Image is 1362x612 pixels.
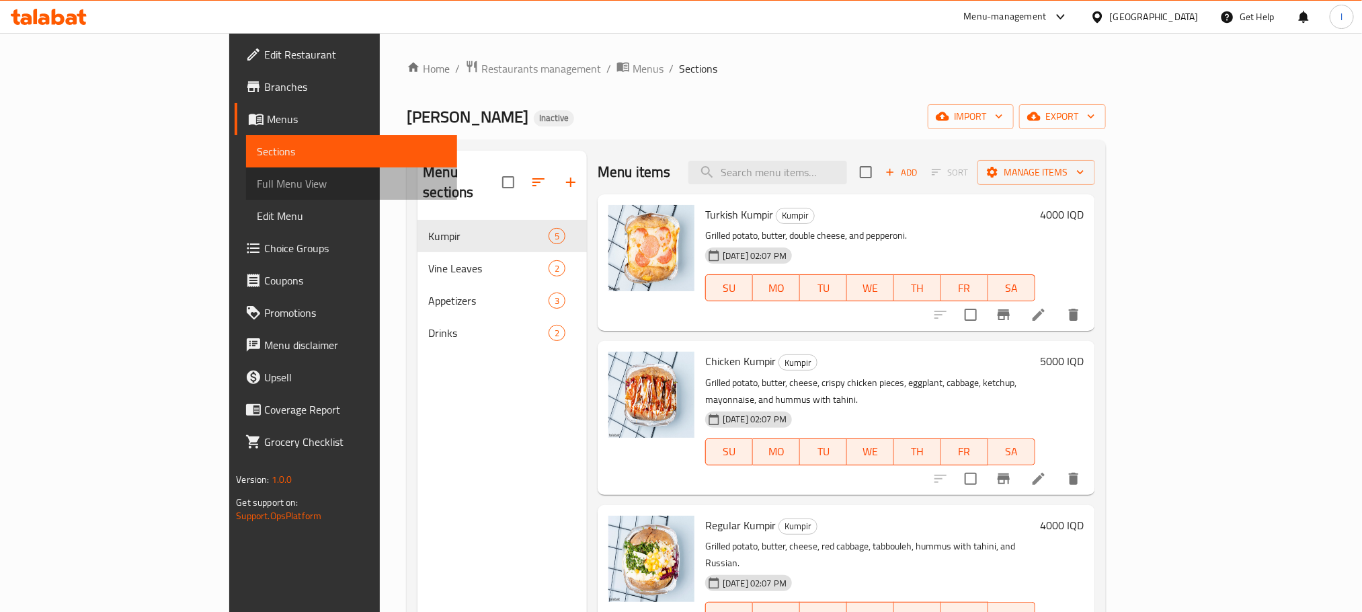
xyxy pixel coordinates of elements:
span: SU [711,442,748,461]
span: TU [805,278,842,298]
span: Kumpir [776,208,814,223]
h6: 4000 IQD [1041,516,1084,535]
a: Restaurants management [465,60,601,77]
span: Select section first [923,162,977,183]
a: Menus [235,103,456,135]
button: Manage items [977,160,1095,185]
li: / [606,61,611,77]
button: export [1019,104,1106,129]
button: import [928,104,1014,129]
a: Coverage Report [235,393,456,426]
span: Manage items [988,164,1084,181]
span: Turkish Kumpir [705,204,773,225]
span: Menu disclaimer [264,337,446,353]
img: Turkish Kumpir [608,205,694,291]
nav: Menu sections [417,215,587,354]
div: Drinks2 [417,317,587,349]
span: Version: [236,471,269,488]
p: Grilled potato, butter, cheese, red cabbage, tabbouleh, hummus with tahini, and Russian. [705,538,1035,572]
button: delete [1057,299,1090,331]
span: Get support on: [236,494,298,511]
a: Support.OpsPlatform [236,507,321,525]
span: Sort sections [522,166,555,198]
span: [PERSON_NAME] [407,102,528,132]
button: TU [800,274,847,301]
button: delete [1057,463,1090,495]
button: MO [753,438,800,465]
h2: Menu sections [423,162,502,202]
button: SU [705,438,753,465]
button: Add [880,162,923,183]
span: Menus [267,111,446,127]
span: Vine Leaves [428,260,549,276]
span: Grocery Checklist [264,434,446,450]
span: Appetizers [428,293,549,309]
span: MO [758,442,795,461]
span: export [1030,108,1095,125]
span: FR [947,278,983,298]
span: Drinks [428,325,549,341]
input: search [688,161,847,184]
div: Kumpir [778,354,817,371]
span: Choice Groups [264,240,446,256]
a: Sections [246,135,456,167]
span: Edit Menu [257,208,446,224]
a: Grocery Checklist [235,426,456,458]
span: FR [947,442,983,461]
button: WE [847,438,894,465]
a: Menus [616,60,664,77]
button: WE [847,274,894,301]
span: Kumpir [779,355,817,371]
span: [DATE] 02:07 PM [717,413,792,426]
div: Inactive [534,110,574,126]
button: MO [753,274,800,301]
span: Add item [880,162,923,183]
span: 1.0.0 [272,471,292,488]
span: Menus [633,61,664,77]
div: Vine Leaves2 [417,252,587,284]
span: SA [994,442,1030,461]
a: Branches [235,71,456,103]
span: Inactive [534,112,574,124]
span: import [938,108,1003,125]
span: Sections [257,143,446,159]
span: Regular Kumpir [705,515,776,535]
span: Select section [852,158,880,186]
h2: Menu items [598,162,671,182]
span: Sections [679,61,717,77]
a: Promotions [235,297,456,329]
span: MO [758,278,795,298]
nav: breadcrumb [407,60,1105,77]
span: WE [852,278,889,298]
img: Regular Kumpir [608,516,694,602]
a: Full Menu View [246,167,456,200]
p: Grilled potato, butter, double cheese, and pepperoni. [705,227,1035,244]
span: 2 [549,327,565,340]
button: FR [941,274,988,301]
span: Promotions [264,305,446,321]
span: [DATE] 02:07 PM [717,577,792,590]
div: items [549,293,565,309]
button: TH [894,274,941,301]
li: / [455,61,460,77]
span: l [1340,9,1343,24]
span: 3 [549,295,565,307]
div: Appetizers3 [417,284,587,317]
span: TH [899,442,936,461]
p: Grilled potato, butter, cheese, crispy chicken pieces, eggplant, cabbage, ketchup, mayonnaise, an... [705,375,1035,408]
button: SA [988,274,1035,301]
div: items [549,228,565,244]
div: Kumpir5 [417,220,587,252]
span: WE [852,442,889,461]
img: Chicken Kumpir [608,352,694,438]
a: Upsell [235,361,456,393]
span: 5 [549,230,565,243]
span: [DATE] 02:07 PM [717,250,792,262]
a: Menu disclaimer [235,329,456,361]
span: Branches [264,79,446,95]
span: TH [899,278,936,298]
span: TU [805,442,842,461]
span: Upsell [264,369,446,385]
span: 2 [549,262,565,275]
a: Edit menu item [1031,307,1047,323]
